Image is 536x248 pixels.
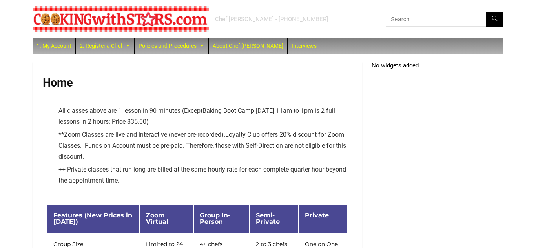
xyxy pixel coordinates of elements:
[256,212,280,225] span: Semi-Private
[33,6,209,32] img: Chef Paula's Cooking With Stars
[372,62,503,69] p: No widgets added
[386,12,503,27] input: Search
[53,241,133,247] div: Group Size
[256,241,292,247] div: 2 to 3 chefs
[305,241,341,247] div: One on One
[209,38,287,54] a: About Chef [PERSON_NAME]
[58,129,348,162] li: ** Loyalty Club offers 20% discount for Zoom Classes. Funds on Account must be pre-paid. Therefor...
[200,212,230,225] span: Group In-Person
[43,76,352,89] h1: Home
[288,38,321,54] a: Interviews
[58,105,348,127] li: All classes above are 1 lesson in 90 minutes (Except
[58,164,348,186] li: ++ Private classes that run long are billed at the same hourly rate for each complete quarter hou...
[33,38,75,54] a: 1. My Account
[215,15,328,23] div: Chef [PERSON_NAME] - [PHONE_NUMBER]
[53,212,132,225] span: Features (New Prices in [DATE])
[305,212,329,219] span: Private
[200,241,243,247] div: 4+ chefs
[76,38,134,54] a: 2. Register a Chef
[135,38,208,54] a: Policies and Procedures
[486,12,503,27] button: Search
[64,131,225,138] span: Zoom Classes are live and interactive (never pre-recorded).
[146,212,168,225] span: Zoom Virtual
